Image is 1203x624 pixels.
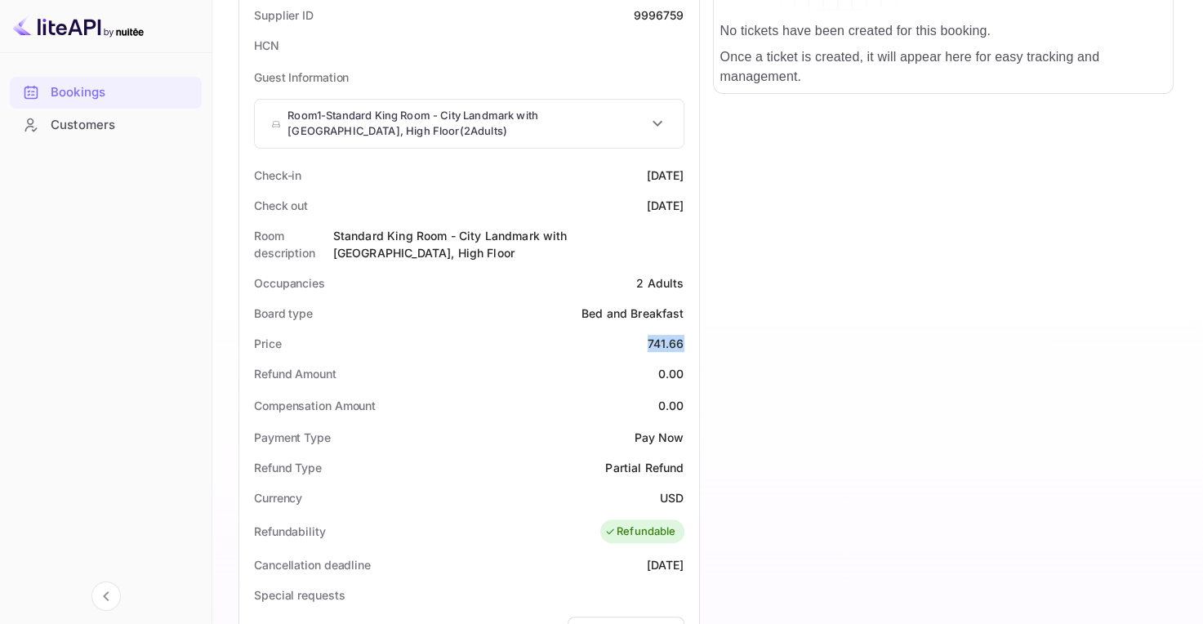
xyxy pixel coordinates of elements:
img: LiteAPI logo [13,13,144,39]
div: Board type [254,305,313,322]
div: HCN [254,37,279,54]
div: Cancellation deadline [254,556,371,573]
div: USD [660,489,684,506]
div: Room1-Standard King Room - City Landmark with [GEOGRAPHIC_DATA], High Floor(2Adults) [255,100,684,148]
div: Refundable [604,524,676,540]
div: Check out [254,197,308,214]
p: Once a ticket is created, it will appear here for easy tracking and management. [720,47,1167,87]
div: Compensation Amount [254,397,376,414]
div: Occupancies [254,274,325,292]
div: Payment Type [254,429,331,446]
div: [DATE] [647,167,684,184]
div: Pay Now [634,429,684,446]
div: [DATE] [647,197,684,214]
div: Customers [51,116,194,135]
div: Bed and Breakfast [581,305,684,322]
p: No tickets have been created for this booking. [720,21,1167,41]
a: Bookings [10,77,202,107]
div: Price [254,335,282,352]
div: Currency [254,489,302,506]
div: Standard King Room - City Landmark with [GEOGRAPHIC_DATA], High Floor [333,227,684,261]
div: 0.00 [658,397,684,414]
div: Partial Refund [605,459,684,476]
a: Customers [10,109,202,140]
div: [DATE] [647,556,684,573]
div: 2 Adults [636,274,684,292]
div: Refund Type [254,459,322,476]
button: Collapse navigation [91,582,121,611]
div: Room description [254,227,333,261]
div: Check-in [254,167,301,184]
div: Bookings [10,77,202,109]
p: Room 1 - Standard King Room - City Landmark with [GEOGRAPHIC_DATA], High Floor ( 2 Adults ) [287,108,647,140]
div: 9996759 [633,7,684,24]
div: Refund Amount [254,365,336,382]
div: Supplier ID [254,7,314,24]
div: Special requests [254,586,345,604]
div: Refundability [254,523,326,540]
div: 741.66 [648,335,684,352]
div: Bookings [51,83,194,102]
p: Guest Information [254,69,684,86]
div: 0.00 [658,365,684,382]
div: Customers [10,109,202,141]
